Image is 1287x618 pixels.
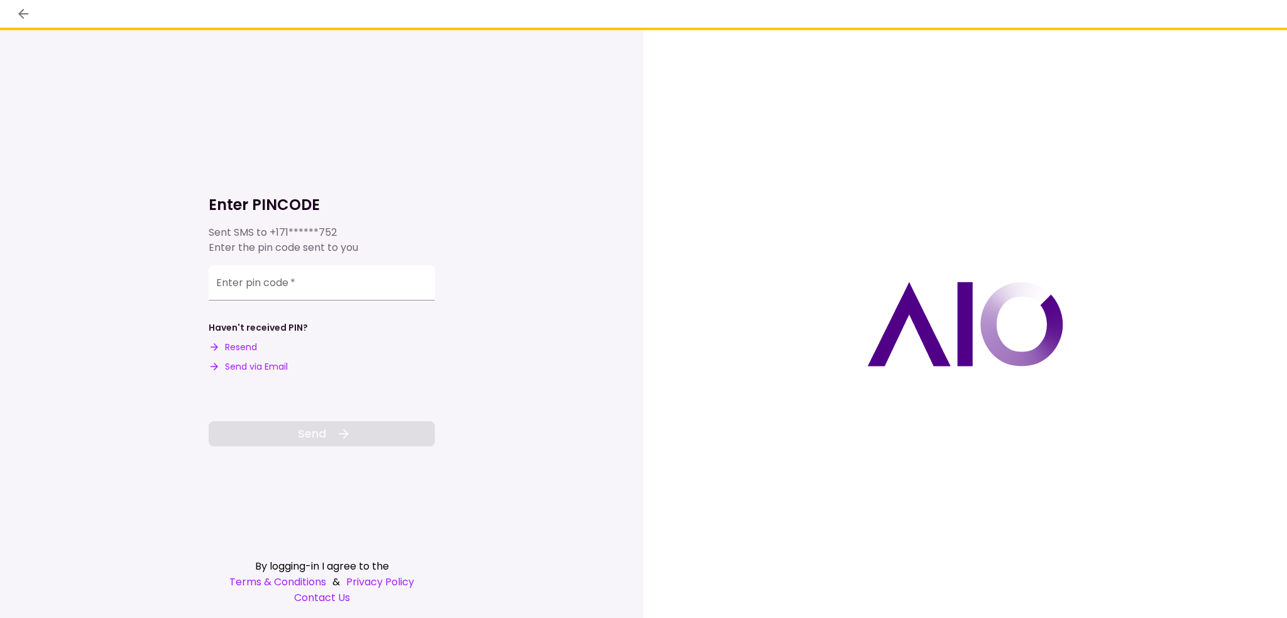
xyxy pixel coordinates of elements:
div: By logging-in I agree to the [209,558,435,574]
a: Privacy Policy [346,574,414,590]
button: back [13,3,34,25]
button: Resend [209,341,257,354]
h1: Enter PINCODE [209,195,435,215]
img: AIO logo [867,282,1063,367]
button: Send via Email [209,360,288,373]
a: Terms & Conditions [229,574,326,590]
button: Send [209,421,435,446]
div: & [209,574,435,590]
a: Contact Us [209,590,435,605]
span: Send [298,425,326,442]
div: Sent SMS to Enter the pin code sent to you [209,225,435,255]
div: Haven't received PIN? [209,321,308,334]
